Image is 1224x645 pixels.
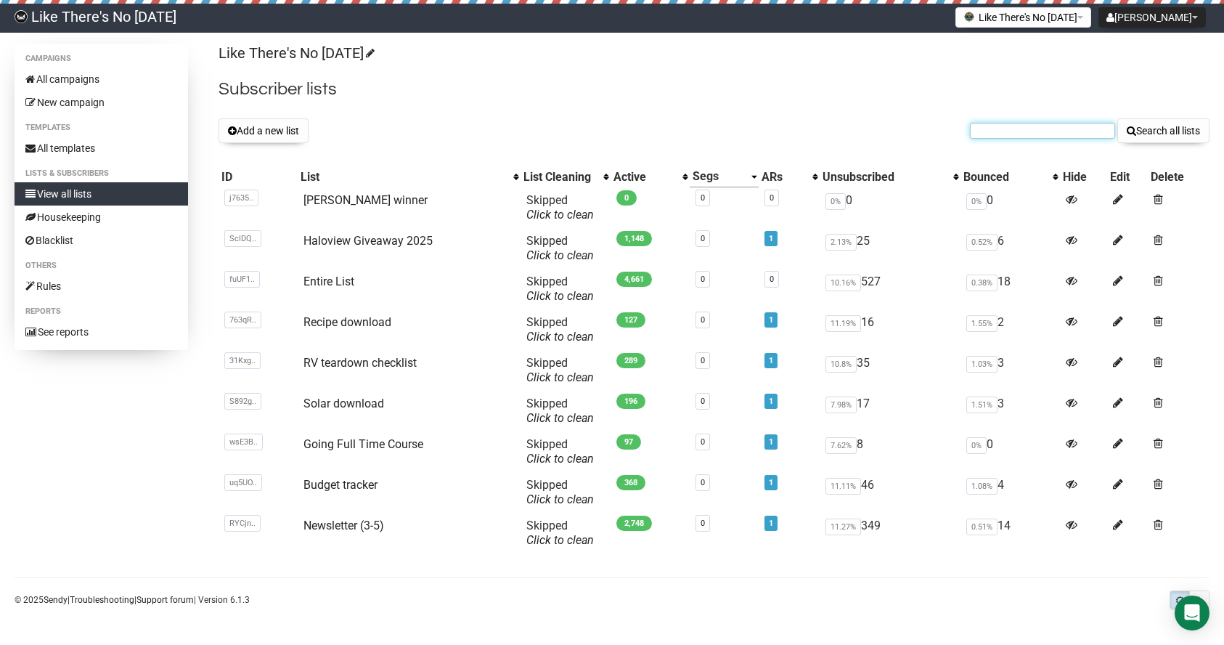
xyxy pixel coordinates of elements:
[526,356,594,384] span: Skipped
[136,595,194,605] a: Support forum
[526,315,594,344] span: Skipped
[960,309,1060,350] td: 2
[15,165,188,182] li: Lists & subscribers
[960,391,1060,431] td: 3
[303,275,354,288] a: Entire List
[526,330,594,344] a: Click to clean
[825,397,857,413] span: 7.98%
[825,356,857,373] span: 10.8%
[701,275,705,284] a: 0
[1110,170,1144,184] div: Edit
[960,228,1060,269] td: 6
[820,166,960,187] th: Unsubscribed: No sort applied, activate to apply an ascending sort
[616,312,645,328] span: 127
[966,315,997,332] span: 1.55%
[219,166,298,187] th: ID: No sort applied, sorting is disabled
[759,166,820,187] th: ARs: No sort applied, activate to apply an ascending sort
[966,234,997,251] span: 0.52%
[960,513,1060,553] td: 14
[963,11,975,23] img: 1.png
[526,248,594,262] a: Click to clean
[1098,7,1206,28] button: [PERSON_NAME]
[1175,596,1209,630] div: Open Intercom Messenger
[303,234,433,248] a: Haloview Giveaway 2025
[15,275,188,298] a: Rules
[616,231,652,246] span: 1,148
[526,437,594,466] span: Skipped
[224,515,261,532] span: RYCjn..
[224,312,261,328] span: 763qR..
[960,187,1060,228] td: 0
[825,437,857,454] span: 7.62%
[219,76,1209,102] h2: Subscriber lists
[303,437,423,451] a: Going Full Time Course
[1117,118,1209,143] button: Search all lists
[526,289,594,303] a: Click to clean
[523,170,596,184] div: List Cleaning
[15,119,188,137] li: Templates
[224,393,261,410] span: S892g..
[701,356,705,365] a: 0
[611,166,690,187] th: Active: No sort applied, activate to apply an ascending sort
[820,228,960,269] td: 25
[613,170,675,184] div: Active
[526,452,594,466] a: Click to clean
[966,519,997,535] span: 0.51%
[224,230,261,247] span: ScIDQ..
[219,118,309,143] button: Add a new list
[820,309,960,350] td: 16
[963,170,1045,184] div: Bounced
[690,166,759,187] th: Segs: Descending sort applied, activate to remove the sort
[15,229,188,252] a: Blacklist
[701,193,705,203] a: 0
[303,478,378,492] a: Budget tracker
[770,193,774,203] a: 0
[820,269,960,309] td: 527
[769,519,773,528] a: 1
[526,275,594,303] span: Skipped
[960,166,1060,187] th: Bounced: No sort applied, activate to apply an ascending sort
[526,478,594,506] span: Skipped
[820,187,960,228] td: 0
[701,478,705,487] a: 0
[303,356,417,370] a: RV teardown checklist
[769,437,773,447] a: 1
[616,190,637,206] span: 0
[701,397,705,406] a: 0
[769,356,773,365] a: 1
[70,595,134,605] a: Troubleshooting
[44,595,68,605] a: Sendy
[966,356,997,373] span: 1.03%
[693,169,744,184] div: Segs
[303,193,428,207] a: [PERSON_NAME] winner
[303,315,391,329] a: Recipe download
[820,472,960,513] td: 46
[303,397,384,410] a: Solar download
[224,352,261,369] span: 31Kxg..
[616,394,645,409] span: 196
[301,170,506,184] div: List
[825,519,861,535] span: 11.27%
[960,472,1060,513] td: 4
[303,519,384,532] a: Newsletter (3-5)
[224,474,262,491] span: uq5UO..
[825,275,861,291] span: 10.16%
[526,519,594,547] span: Skipped
[769,315,773,325] a: 1
[966,397,997,413] span: 1.51%
[15,182,188,206] a: View all lists
[616,353,645,368] span: 289
[1060,166,1107,187] th: Hide: No sort applied, sorting is disabled
[960,269,1060,309] td: 18
[762,170,805,184] div: ARs
[825,234,857,251] span: 2.13%
[224,434,263,450] span: wsE3B..
[769,478,773,487] a: 1
[820,350,960,391] td: 35
[15,592,250,608] p: © 2025 | | | Version 6.1.3
[15,303,188,320] li: Reports
[823,170,946,184] div: Unsubscribed
[701,519,705,528] a: 0
[526,397,594,425] span: Skipped
[15,50,188,68] li: Campaigns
